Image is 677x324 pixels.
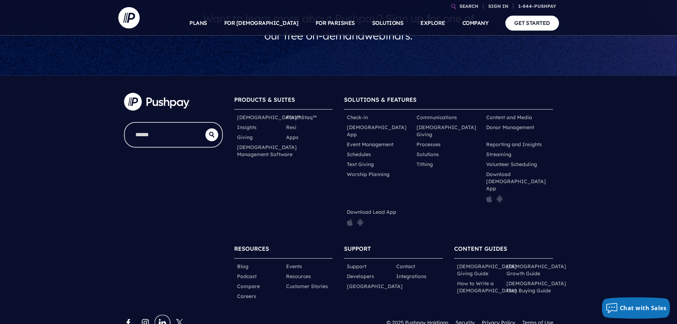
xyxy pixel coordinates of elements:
[234,242,333,259] h6: RESOURCES
[237,144,297,158] a: [DEMOGRAPHIC_DATA] Management Software
[286,134,299,141] a: Apps
[486,195,492,203] img: pp_icon_appstore.png
[224,11,299,36] a: FOR [DEMOGRAPHIC_DATA]
[457,280,517,294] a: How to Write a [DEMOGRAPHIC_DATA]
[347,283,403,290] a: [GEOGRAPHIC_DATA]
[347,124,411,138] a: [DEMOGRAPHIC_DATA] App
[365,29,410,42] a: webinars
[344,242,443,259] h6: SUPPORT
[347,114,368,121] a: Check-in
[237,134,253,141] a: Giving
[347,273,374,280] a: Developers
[344,93,553,110] h6: SOLUTIONS & FEATURES
[506,263,566,277] a: [DEMOGRAPHIC_DATA] Growth Guide
[417,151,439,158] a: Solutions
[486,161,537,168] a: Volunteer Scheduling
[417,124,480,138] a: [DEMOGRAPHIC_DATA] Giving
[286,273,311,280] a: Resources
[457,263,517,277] a: [DEMOGRAPHIC_DATA] Giving Guide
[286,283,328,290] a: Customer Stories
[417,114,457,121] a: Communications
[286,124,296,131] a: Resi
[237,263,248,270] a: Blog
[203,12,474,42] span: Want to learn more about Pushpay? Sign up for one of our free on-demand .
[505,16,559,30] a: GET STARTED
[316,11,355,36] a: FOR PARISHES
[237,293,256,300] a: Careers
[486,124,534,131] a: Donor Management
[347,263,366,270] a: Support
[417,141,441,148] a: Processes
[486,151,511,158] a: Streaming
[347,161,374,168] a: Text Giving
[237,273,257,280] a: Podcast
[286,263,302,270] a: Events
[396,273,426,280] a: Integrations
[357,218,364,226] img: pp_icon_gplay.png
[344,207,414,230] li: Download Lead App
[462,11,489,36] a: COMPANY
[506,280,566,294] a: [DEMOGRAPHIC_DATA] Tech Buying Guide
[237,283,260,290] a: Compare
[347,171,389,178] a: Worship Planning
[486,114,532,121] a: Content and Media
[483,169,553,207] li: Download [DEMOGRAPHIC_DATA] App
[396,263,415,270] a: Contact
[347,151,371,158] a: Schedules
[620,304,667,312] span: Chat with Sales
[237,114,301,121] a: [DEMOGRAPHIC_DATA]™
[347,141,393,148] a: Event Management
[372,11,404,36] a: SOLUTIONS
[486,141,542,148] a: Reporting and Insights
[417,161,433,168] a: Tithing
[189,11,207,36] a: PLANS
[237,124,257,131] a: Insights
[347,218,353,226] img: pp_icon_appstore.png
[234,93,333,110] h6: PRODUCTS & SUITES
[602,297,670,319] button: Chat with Sales
[420,11,445,36] a: EXPLORE
[286,114,317,121] a: ParishStaq™
[454,242,553,259] h6: CONTENT GUIDES
[496,195,503,203] img: pp_icon_gplay.png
